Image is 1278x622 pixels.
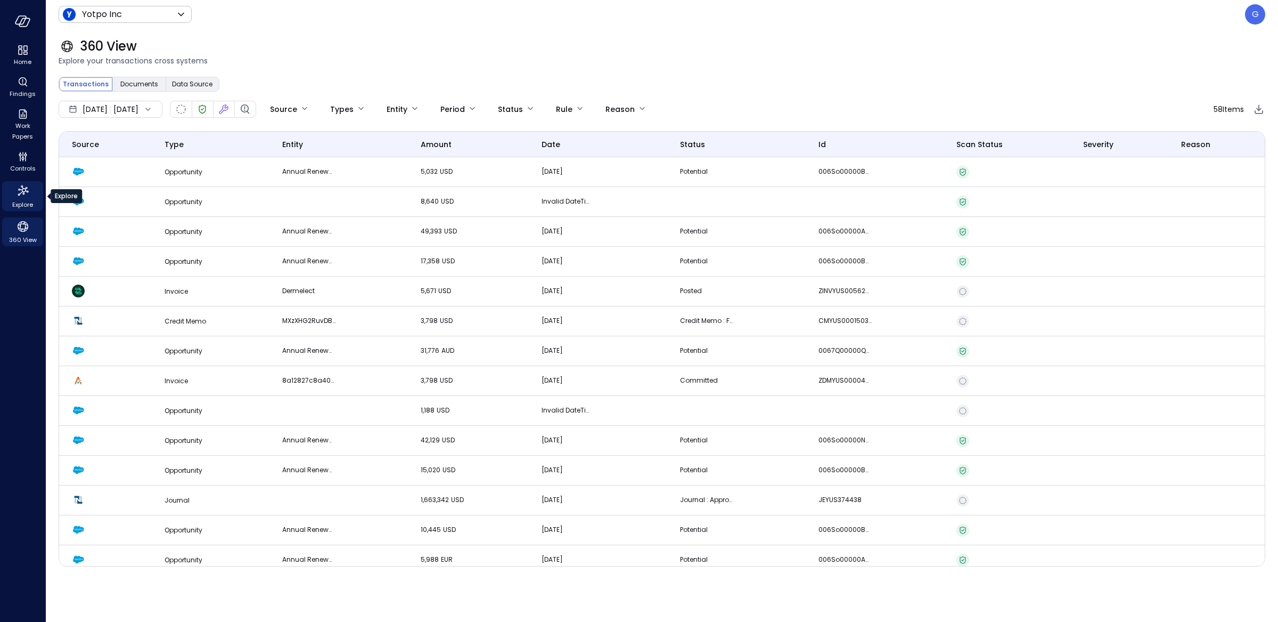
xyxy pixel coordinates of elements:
[330,100,354,118] div: Types
[72,494,85,506] img: Netsuite
[542,256,595,266] p: [DATE]
[165,436,202,445] span: Opportunity
[1083,139,1113,150] span: Severity
[165,406,202,415] span: Opportunity
[165,346,202,356] span: Opportunity
[542,316,595,326] p: [DATE]
[680,286,733,296] p: posted
[165,197,202,206] span: Opportunity
[605,100,635,118] div: Reason
[282,166,335,177] p: Annual Renewal - Adventure Products - Ego Fishing, Reviews, [DATE]
[956,405,969,417] div: Not Scanned
[59,55,1265,67] span: Explore your transactions cross systems
[421,554,474,565] p: 5,988
[956,255,969,268] div: Verified
[437,406,449,415] span: USD
[282,465,335,475] p: Annual Renewal - [DOMAIN_NAME], Loyalty, [DATE]
[680,166,733,177] p: Potential
[956,139,1003,150] span: Scan Status
[176,104,186,114] div: Not Scanned
[421,196,474,207] p: 8,640
[498,100,523,118] div: Status
[165,227,202,236] span: Opportunity
[12,199,33,210] span: Explore
[165,555,202,564] span: Opportunity
[421,345,474,356] p: 31,776
[421,139,452,150] span: amount
[421,465,474,475] p: 15,020
[6,120,39,142] span: Work Papers
[72,464,85,476] img: Salesforce
[72,139,99,150] span: Source
[421,375,474,386] p: 3,798
[542,524,595,535] p: [DATE]
[440,316,453,325] span: USD
[956,464,969,477] div: Verified
[165,526,202,535] span: Opportunity
[956,375,969,387] div: Not Scanned
[83,103,108,115] span: [DATE]
[441,346,454,355] span: AUD
[72,314,85,327] img: Netsuite
[818,166,872,177] p: 006So00000BCsmIIAT
[542,405,595,416] p: Invalid DateTime
[441,197,454,206] span: USD
[818,524,872,535] p: 006So00000BCv93IAD
[680,495,733,505] p: Journal : Approved for Posting
[956,434,969,447] div: Verified
[818,375,872,386] p: ZDMYUS00004597
[956,494,969,507] div: Not Scanned
[542,196,595,207] p: Invalid DateTime
[818,139,826,150] span: id
[72,285,85,297] img: Zuora
[2,181,43,211] div: Explore
[956,554,969,567] div: Verified
[442,256,455,265] span: USD
[680,554,733,565] p: Potential
[72,374,85,387] img: Avalara
[51,189,82,203] div: Explore
[956,166,969,179] div: Verified
[72,225,85,238] img: Salesforce
[421,286,474,296] p: 5,671
[818,226,872,237] p: 006So00000A7hGzIAJ
[818,554,872,565] p: 006So00000AavwYIAR
[2,107,43,143] div: Work Papers
[451,495,464,504] span: USD
[556,100,572,118] div: Rule
[680,375,733,386] p: Committed
[196,103,209,116] div: Verified
[680,465,733,475] p: Potential
[443,525,456,534] span: USD
[80,38,137,55] span: 360 View
[72,523,85,536] img: Salesforce
[680,256,733,266] p: Potential
[120,79,158,90] span: Documents
[1245,4,1265,25] div: Guy
[282,524,335,535] p: Annual Renewal - Pet Releaf LTD, Reviews, [DATE]
[542,465,595,475] p: [DATE]
[680,435,733,446] p: Potential
[63,8,76,21] img: Icon
[1214,103,1244,115] span: 58 Items
[165,139,184,150] span: Type
[63,79,109,90] span: Transactions
[387,100,407,118] div: Entity
[82,8,122,21] p: Yotpo Inc
[542,286,595,296] p: [DATE]
[217,103,230,116] div: Fixed
[9,235,37,245] span: 360 View
[282,139,303,150] span: entity
[2,217,43,246] div: 360 View
[818,256,872,266] p: 006So00000BCmfGIAT
[542,166,595,177] p: [DATE]
[72,344,85,357] img: Salesforce
[282,286,335,296] p: Dermelect
[440,167,453,176] span: USD
[680,316,733,326] p: Credit Memo : Fully Applied
[956,225,969,238] div: Verified
[282,256,335,266] p: Annual Renewal - Caliber Med, Loyalty + Reviews + SMS, [DATE]
[438,286,451,295] span: USD
[542,375,595,386] p: [DATE]
[165,167,202,176] span: Opportunity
